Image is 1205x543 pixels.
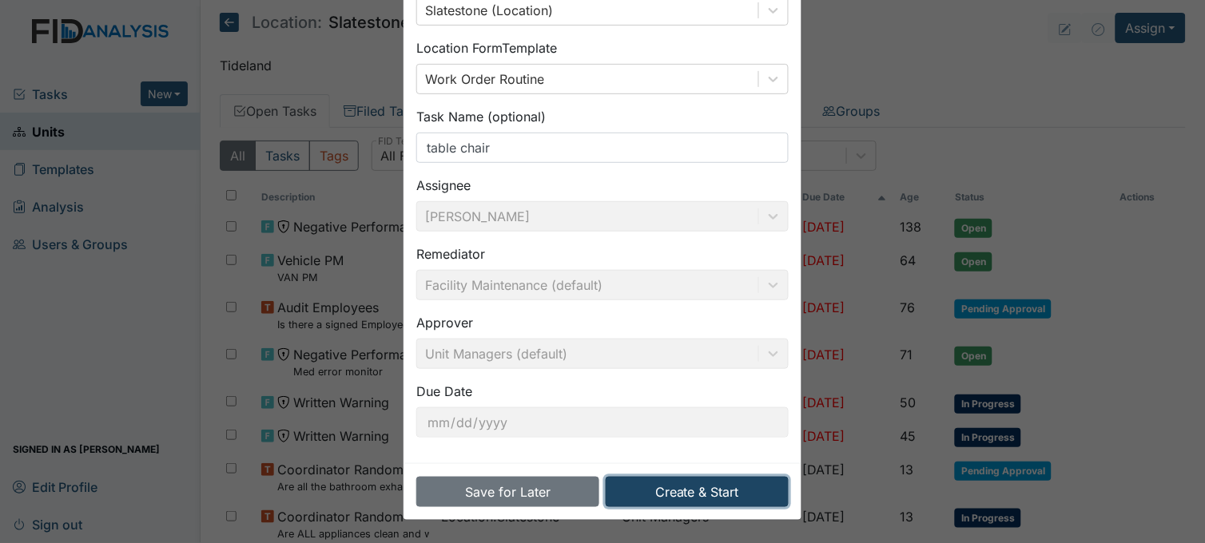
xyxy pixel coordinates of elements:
[416,176,471,195] label: Assignee
[425,69,544,89] div: Work Order Routine
[425,1,553,20] div: Slatestone (Location)
[416,313,473,332] label: Approver
[416,382,472,401] label: Due Date
[416,244,485,264] label: Remediator
[416,107,546,126] label: Task Name (optional)
[416,38,557,57] label: Location Form Template
[606,477,789,507] button: Create & Start
[416,477,599,507] button: Save for Later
